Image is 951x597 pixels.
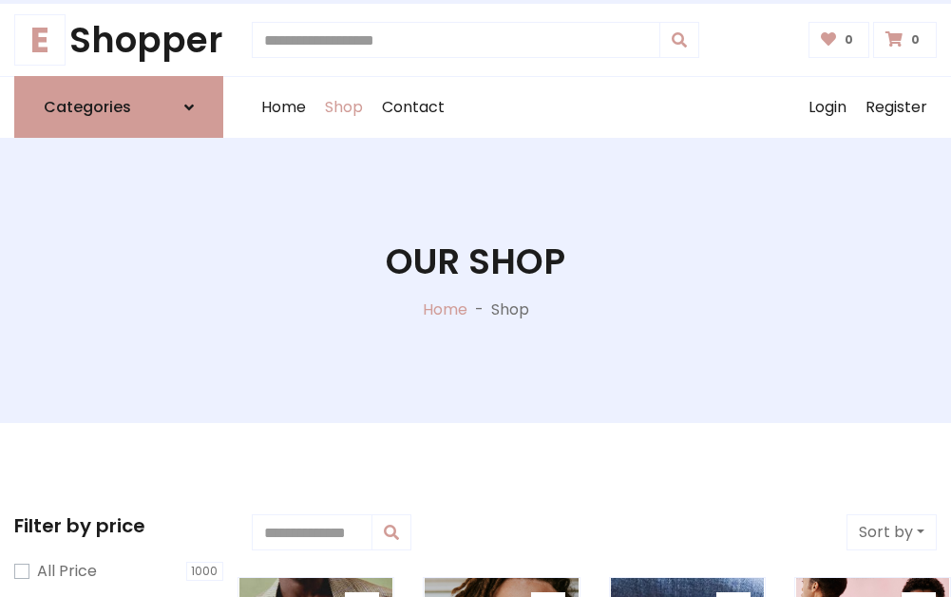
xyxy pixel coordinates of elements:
span: 0 [906,31,924,48]
p: - [467,298,491,321]
a: Register [856,77,937,138]
label: All Price [37,560,97,583]
p: Shop [491,298,529,321]
a: Contact [372,77,454,138]
a: 0 [808,22,870,58]
a: Home [423,298,467,320]
a: Shop [315,77,372,138]
button: Sort by [846,514,937,550]
a: Categories [14,76,223,138]
a: Login [799,77,856,138]
span: 0 [840,31,858,48]
a: 0 [873,22,937,58]
h5: Filter by price [14,514,223,537]
a: Home [252,77,315,138]
a: EShopper [14,19,223,61]
h1: Our Shop [386,241,565,282]
span: 1000 [186,562,224,581]
h6: Categories [44,98,131,116]
h1: Shopper [14,19,223,61]
span: E [14,14,66,66]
